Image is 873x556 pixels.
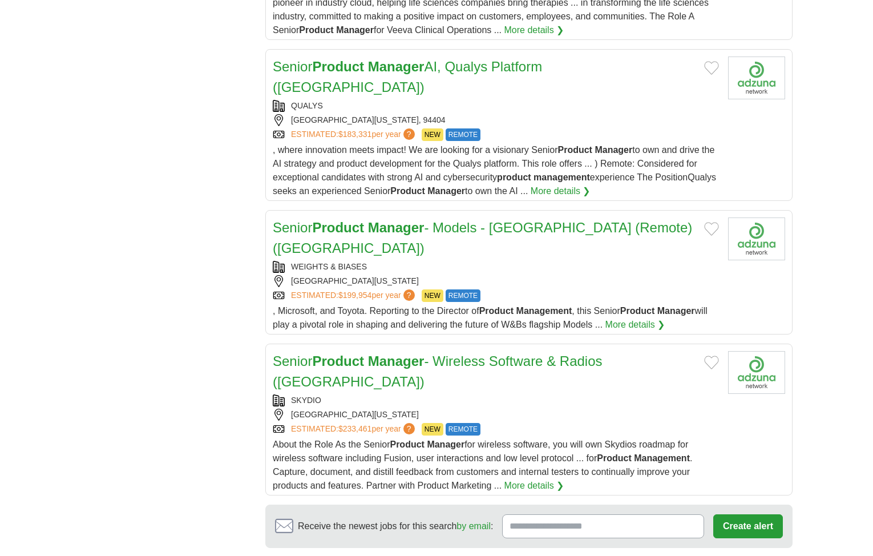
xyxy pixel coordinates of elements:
a: SeniorProduct ManagerAI, Qualys Platform ([GEOGRAPHIC_DATA]) [273,59,542,95]
span: NEW [422,423,443,436]
strong: Product [312,220,364,235]
strong: Product [390,440,424,449]
span: ? [403,423,415,434]
span: ? [403,128,415,140]
button: Create alert [713,514,783,538]
span: NEW [422,128,443,141]
div: [GEOGRAPHIC_DATA][US_STATE], 94404 [273,114,719,126]
strong: management [533,172,590,182]
strong: Manager [368,59,425,74]
a: SeniorProduct Manager- Wireless Software & Radios ([GEOGRAPHIC_DATA]) [273,353,603,389]
span: About the Role As the Senior for wireless software, you will own Skydios roadmap for wireless sof... [273,440,692,490]
a: More details ❯ [605,318,665,332]
div: SKYDIO [273,394,719,406]
a: More details ❯ [504,479,564,493]
strong: Product [299,25,333,35]
img: Company logo [728,217,785,260]
span: REMOTE [446,423,480,436]
strong: Manager [336,25,374,35]
strong: Manager [368,220,425,235]
a: by email [456,521,491,531]
strong: Product [620,306,654,316]
div: [GEOGRAPHIC_DATA][US_STATE] [273,409,719,421]
div: QUALYS [273,100,719,112]
a: ESTIMATED:$199,954per year? [291,289,417,302]
strong: Manager [427,440,464,449]
span: REMOTE [446,128,480,141]
strong: Management [634,453,690,463]
a: SeniorProduct Manager- Models - [GEOGRAPHIC_DATA] (Remote) ([GEOGRAPHIC_DATA]) [273,220,692,256]
a: More details ❯ [504,23,564,37]
a: ESTIMATED:$233,461per year? [291,423,417,436]
img: Company logo [728,351,785,394]
span: Receive the newest jobs for this search : [298,519,493,533]
span: ? [403,289,415,301]
a: More details ❯ [531,184,591,198]
strong: Product [558,145,592,155]
span: , Microsoft, and Toyota. Reporting to the Director of , this Senior will play a pivotal role in s... [273,306,708,329]
strong: Management [516,306,572,316]
span: , where innovation meets impact! We are looking for a visionary Senior to own and drive the AI st... [273,145,716,196]
strong: product [497,172,531,182]
strong: Manager [657,306,695,316]
strong: Manager [427,186,465,196]
span: $183,331 [338,130,371,139]
button: Add to favorite jobs [704,356,719,369]
strong: Manager [368,353,425,369]
span: REMOTE [446,289,480,302]
strong: Product [597,453,631,463]
span: $233,461 [338,424,371,433]
div: [GEOGRAPHIC_DATA][US_STATE] [273,275,719,287]
div: WEIGHTS & BIASES [273,261,719,273]
strong: Product [390,186,425,196]
strong: Product [312,353,364,369]
span: NEW [422,289,443,302]
a: ESTIMATED:$183,331per year? [291,128,417,141]
strong: Product [312,59,364,74]
strong: Manager [595,145,632,155]
button: Add to favorite jobs [704,61,719,75]
img: Company logo [728,57,785,99]
strong: Product [479,306,514,316]
button: Add to favorite jobs [704,222,719,236]
span: $199,954 [338,291,371,300]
